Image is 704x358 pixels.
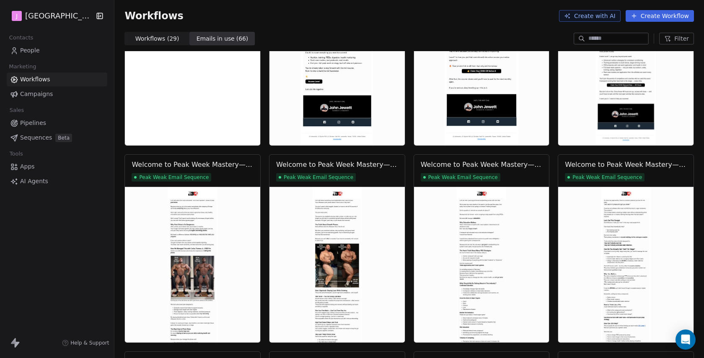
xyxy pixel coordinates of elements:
[5,60,40,73] span: Marketing
[7,87,107,101] a: Campaigns
[62,340,109,346] a: Help & Support
[276,160,398,170] div: Welcome to Peak Week Mastery—Let's Nail Your Next Competition! (Duplicate) (Duplicate) (Duplicate...
[6,148,26,160] span: Tools
[25,10,94,21] span: [GEOGRAPHIC_DATA]
[421,173,500,182] span: Peak Weak Email Sequence
[626,10,694,22] button: Create Workflow
[565,173,644,182] span: Peak Weak Email Sequence
[676,329,696,350] div: Open Intercom Messenger
[20,119,46,127] span: Pipelines
[7,44,107,57] a: People
[269,187,405,342] img: Preview
[558,187,694,342] img: Preview
[7,131,107,145] a: SequencesBeta
[20,90,53,99] span: Campaigns
[674,34,689,43] span: Filter
[7,174,107,188] a: AI Agents
[70,340,109,346] span: Help & Support
[20,162,35,171] span: Apps
[55,134,72,142] span: Beta
[10,9,91,23] button: J[GEOGRAPHIC_DATA]
[135,34,179,43] span: Workflows ( 29 )
[7,160,107,174] a: Apps
[132,173,211,182] span: Peak Weak Email Sequence
[276,173,356,182] span: Peak Weak Email Sequence
[20,133,52,142] span: Sequences
[7,116,107,130] a: Pipelines
[6,104,28,117] span: Sales
[421,160,543,170] div: Welcome to Peak Week Mastery—Let's Nail Your Next Competition! (Duplicate) (Duplicate) (Duplicate...
[125,187,260,342] img: Preview
[20,46,40,55] span: People
[559,10,621,22] button: Create with AI
[414,187,549,342] img: Preview
[20,75,50,84] span: Workflows
[7,73,107,86] a: Workflows
[5,31,37,44] span: Contacts
[132,160,254,170] div: Welcome to Peak Week Mastery—Let's Nail Your Next Competition! (Duplicate) (Duplicate) (Duplicate...
[16,12,18,20] span: J
[565,160,687,170] div: Welcome to Peak Week Mastery—Let's Nail Your Next Competition! (Duplicate) (Duplicate) (Duplicate)
[124,10,183,22] span: Workflows
[659,33,694,44] button: Filter
[20,177,48,186] span: AI Agents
